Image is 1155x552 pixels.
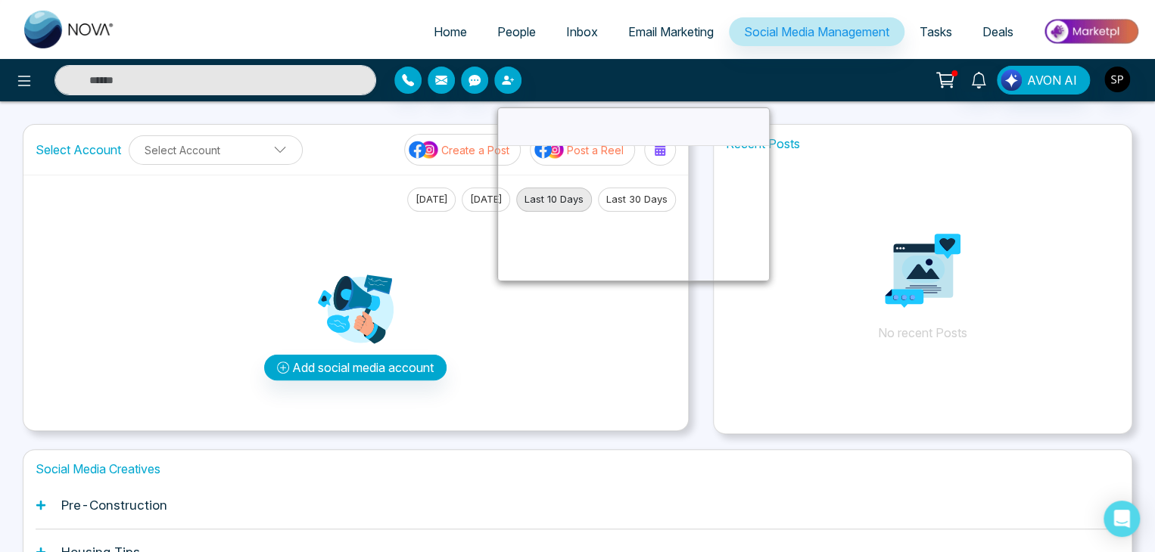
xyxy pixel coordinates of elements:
[997,66,1090,95] button: AVON AI
[482,17,551,46] a: People
[434,24,467,39] span: Home
[1001,70,1022,91] img: Lead Flow
[628,24,714,39] span: Email Marketing
[714,159,1132,386] p: No recent Posts
[744,24,889,39] span: Social Media Management
[36,141,121,159] label: Select Account
[264,355,447,380] button: Add social media account
[714,137,1132,151] h1: Recent Posts
[1104,67,1130,92] img: User Avatar
[419,17,482,46] a: Home
[613,17,729,46] a: Email Marketing
[1104,501,1140,537] div: Open Intercom Messenger
[729,17,904,46] a: Social Media Management
[441,142,509,158] p: Create a Post
[566,24,598,39] span: Inbox
[1036,14,1146,48] img: Market-place.gif
[61,498,167,513] h1: Pre-Construction
[129,135,303,165] button: Select Account
[904,17,967,46] a: Tasks
[551,17,613,46] a: Inbox
[497,24,536,39] span: People
[409,140,439,160] img: social-media-icon
[407,188,456,212] button: [DATE]
[1027,71,1077,89] span: AVON AI
[318,271,394,347] img: Analytics png
[885,233,960,309] img: Analytics png
[462,188,510,212] button: [DATE]
[920,24,952,39] span: Tasks
[404,134,521,166] button: social-media-iconCreate a Post
[24,11,115,48] img: Nova CRM Logo
[967,17,1029,46] a: Deals
[36,462,1119,476] h1: Social Media Creatives
[982,24,1013,39] span: Deals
